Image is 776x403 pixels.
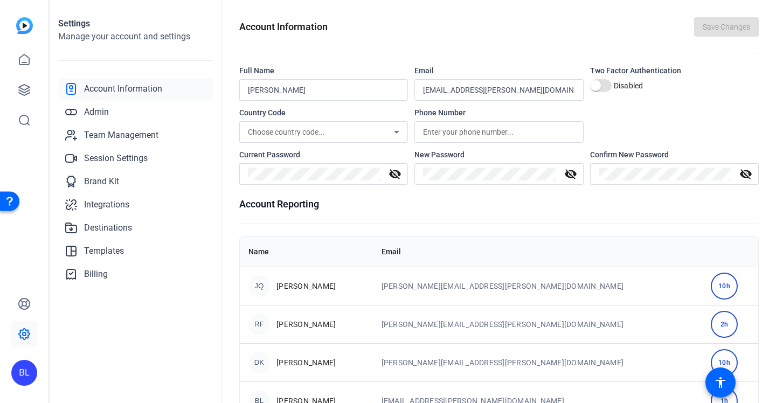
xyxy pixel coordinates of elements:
[423,126,574,138] input: Enter your phone number...
[590,65,759,76] div: Two Factor Authentication
[248,84,399,96] input: Enter your name...
[58,194,213,216] a: Integrations
[733,168,759,180] mat-icon: visibility_off
[84,245,124,258] span: Templates
[240,237,373,267] th: Name
[248,314,270,335] div: RF
[382,168,408,180] mat-icon: visibility_off
[84,221,132,234] span: Destinations
[84,152,148,165] span: Session Settings
[248,128,325,136] span: Choose country code...
[414,107,583,118] div: Phone Number
[239,19,328,34] h1: Account Information
[239,149,408,160] div: Current Password
[84,198,129,211] span: Integrations
[58,263,213,285] a: Billing
[84,268,108,281] span: Billing
[58,17,213,30] h1: Settings
[58,171,213,192] a: Brand Kit
[276,357,336,368] span: [PERSON_NAME]
[58,30,213,43] h2: Manage your account and settings
[58,101,213,123] a: Admin
[276,319,336,330] span: [PERSON_NAME]
[239,65,408,76] div: Full Name
[414,65,583,76] div: Email
[612,80,643,91] label: Disabled
[58,78,213,100] a: Account Information
[84,129,158,142] span: Team Management
[248,352,270,373] div: DK
[711,273,738,300] div: 10h
[84,106,109,119] span: Admin
[558,168,584,180] mat-icon: visibility_off
[58,148,213,169] a: Session Settings
[590,149,759,160] div: Confirm New Password
[11,360,37,386] div: BL
[373,237,702,267] th: Email
[58,240,213,262] a: Templates
[711,311,738,338] div: 2h
[711,349,738,376] div: 10h
[714,376,727,389] mat-icon: accessibility
[373,343,702,381] td: [PERSON_NAME][EMAIL_ADDRESS][PERSON_NAME][DOMAIN_NAME]
[248,275,270,297] div: JQ
[16,17,33,34] img: blue-gradient.svg
[239,197,759,212] h1: Account Reporting
[373,267,702,305] td: [PERSON_NAME][EMAIL_ADDRESS][PERSON_NAME][DOMAIN_NAME]
[423,84,574,96] input: Enter your email...
[239,107,408,118] div: Country Code
[276,281,336,291] span: [PERSON_NAME]
[414,149,583,160] div: New Password
[84,82,162,95] span: Account Information
[58,217,213,239] a: Destinations
[58,124,213,146] a: Team Management
[84,175,119,188] span: Brand Kit
[373,305,702,343] td: [PERSON_NAME][EMAIL_ADDRESS][PERSON_NAME][DOMAIN_NAME]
